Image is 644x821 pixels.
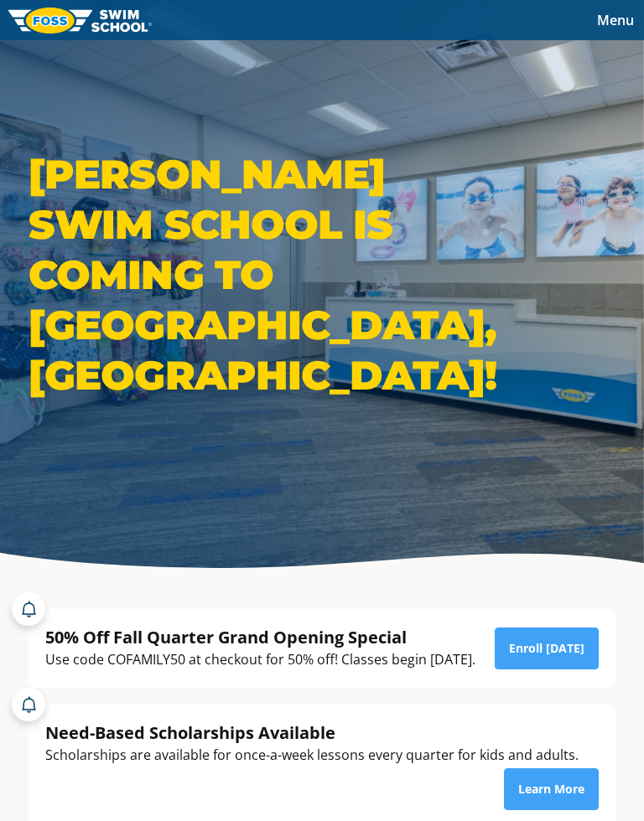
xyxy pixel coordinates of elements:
[495,627,599,669] a: Enroll [DATE]
[597,11,634,29] span: Menu
[504,768,599,810] a: Learn More
[8,8,152,34] img: FOSS Swim School Logo
[45,626,475,648] div: 50% Off Fall Quarter Grand Opening Special
[45,648,475,671] div: Use code COFAMILY50 at checkout for 50% off! Classes begin [DATE].
[587,8,644,33] button: Toggle navigation
[45,721,579,744] div: Need-Based Scholarships Available
[29,149,515,400] h1: [PERSON_NAME] Swim School is coming to [GEOGRAPHIC_DATA], [GEOGRAPHIC_DATA]!
[45,744,579,767] div: Scholarships are available for once-a-week lessons every quarter for kids and adults.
